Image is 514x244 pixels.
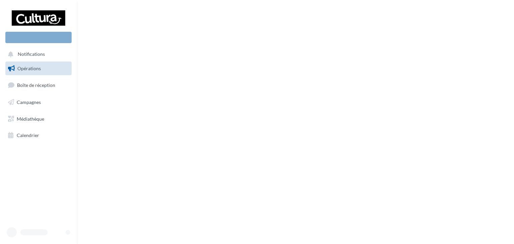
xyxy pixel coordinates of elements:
a: Campagnes [4,95,73,109]
div: Nouvelle campagne [5,32,72,43]
span: Boîte de réception [17,82,55,88]
a: Calendrier [4,128,73,142]
span: Calendrier [17,132,39,138]
a: Opérations [4,62,73,76]
a: Boîte de réception [4,78,73,92]
span: Notifications [18,51,45,57]
span: Médiathèque [17,116,44,121]
span: Campagnes [17,99,41,105]
a: Médiathèque [4,112,73,126]
span: Opérations [17,66,41,71]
